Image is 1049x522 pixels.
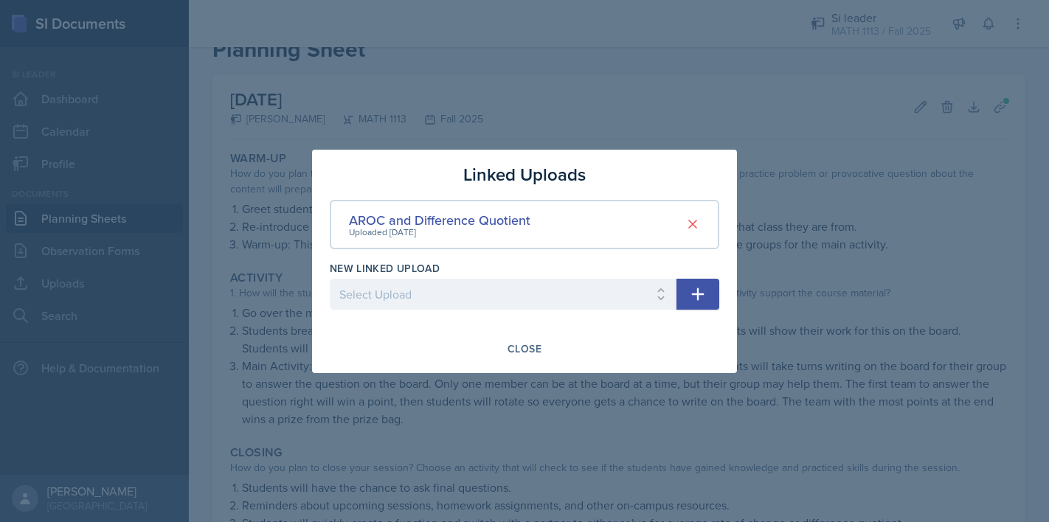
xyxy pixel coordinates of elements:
[349,226,530,239] div: Uploaded [DATE]
[330,261,440,276] label: New Linked Upload
[508,343,541,355] div: Close
[349,210,530,230] div: AROC and Difference Quotient
[463,161,586,188] h3: Linked Uploads
[498,336,551,361] button: Close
